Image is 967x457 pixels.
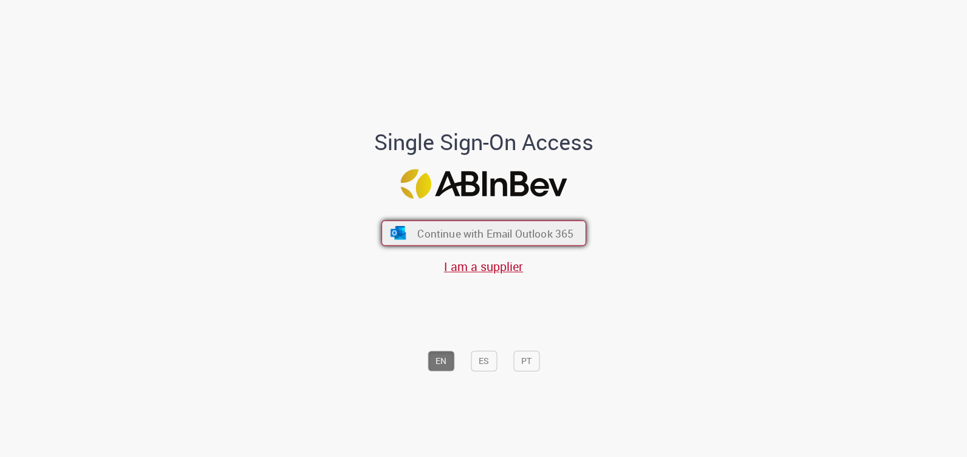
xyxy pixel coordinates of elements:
[513,351,539,371] button: PT
[428,351,454,371] button: EN
[417,226,574,240] span: Continue with Email Outlook 365
[400,169,567,199] img: Logo ABInBev
[389,226,407,239] img: ícone Azure/Microsoft 360
[444,258,523,275] a: I am a supplier
[381,220,586,246] button: ícone Azure/Microsoft 360 Continue with Email Outlook 365
[471,351,497,371] button: ES
[315,130,653,154] h1: Single Sign-On Access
